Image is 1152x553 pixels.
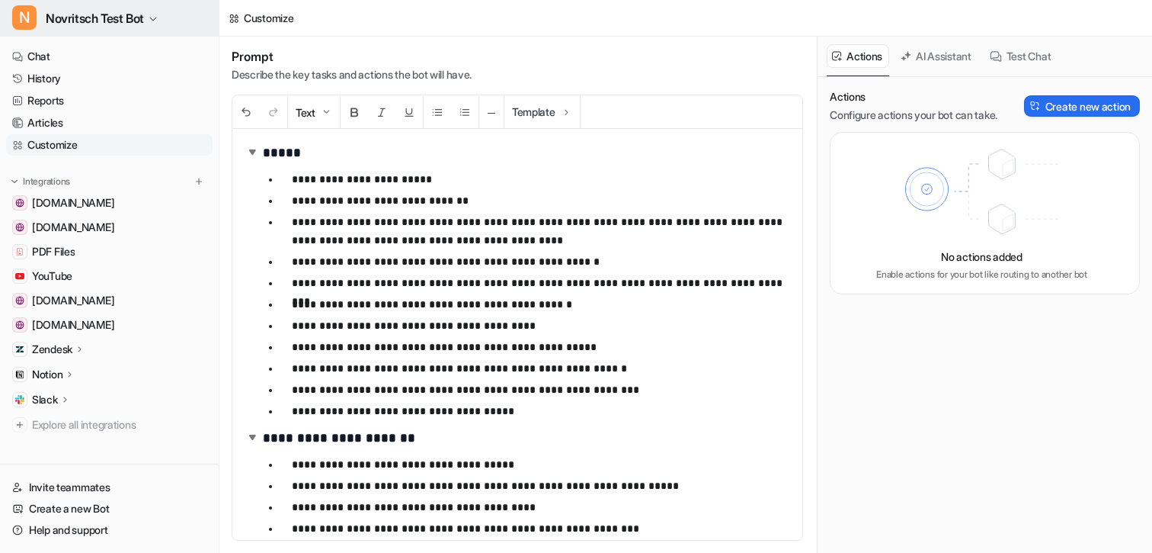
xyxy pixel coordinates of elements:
[6,46,213,67] a: Chat
[6,290,213,311] a: blog.novritsch.com[DOMAIN_NAME]
[32,268,72,284] span: YouTube
[6,477,213,498] a: Invite teammates
[245,144,260,159] img: expand-arrow.svg
[32,342,72,357] p: Zendesk
[6,174,75,189] button: Integrations
[830,89,997,104] p: Actions
[245,429,260,445] img: expand-arrow.svg
[15,223,24,232] img: us.novritsch.com
[6,414,213,436] a: Explore all integrations
[32,317,114,333] span: [DOMAIN_NAME]
[15,370,24,379] img: Notion
[32,413,206,437] span: Explore all integrations
[232,96,260,129] button: Undo
[876,268,1087,281] p: Enable actions for your bot like routing to another bot
[32,392,58,407] p: Slack
[504,95,580,128] button: Template
[15,296,24,305] img: blog.novritsch.com
[424,96,451,129] button: Unordered List
[15,345,24,354] img: Zendesk
[267,106,280,118] img: Redo
[827,44,889,68] button: Actions
[15,198,24,207] img: eu.novritsch.com
[15,395,24,404] img: Slack
[15,272,24,281] img: YouTube
[6,241,213,262] a: PDF FilesPDF Files
[451,96,478,129] button: Ordered List
[6,519,213,541] a: Help and support
[479,96,504,129] button: ─
[194,176,204,187] img: menu_add.svg
[6,498,213,519] a: Create a new Bot
[403,106,415,118] img: Underline
[1030,101,1041,111] img: Create action
[6,217,213,238] a: us.novritsch.com[DOMAIN_NAME]
[6,112,213,133] a: Articles
[12,5,37,30] span: N
[431,106,443,118] img: Unordered List
[32,195,114,211] span: [DOMAIN_NAME]
[23,175,70,188] p: Integrations
[341,96,368,129] button: Bold
[244,10,293,26] div: Customize
[9,176,20,187] img: expand menu
[6,90,213,111] a: Reports
[32,244,75,259] span: PDF Files
[895,44,978,68] button: AI Assistant
[368,96,395,129] button: Italic
[6,265,213,287] a: YouTubeYouTube
[15,320,24,330] img: support.novritsch.com
[376,106,388,118] img: Italic
[941,249,1022,265] p: No actions added
[6,314,213,336] a: support.novritsch.com[DOMAIN_NAME]
[32,367,62,382] p: Notion
[232,49,472,64] h1: Prompt
[830,108,997,123] p: Configure actions your bot can take.
[288,96,340,129] button: Text
[32,220,114,235] span: [DOMAIN_NAME]
[6,134,213,156] a: Customize
[984,44,1058,68] button: Test Chat
[395,96,423,129] button: Underline
[15,247,24,256] img: PDF Files
[240,106,252,118] img: Undo
[46,8,144,29] span: Novritsch Test Bot
[232,67,472,82] p: Describe the key tasks and actions the bot will have.
[6,68,213,89] a: History
[32,293,114,308] span: [DOMAIN_NAME]
[260,96,287,129] button: Redo
[560,106,572,118] img: Template
[12,417,27,432] img: explore all integrations
[320,106,332,118] img: Dropdown Down Arrow
[1024,95,1140,117] button: Create new action
[6,192,213,214] a: eu.novritsch.com[DOMAIN_NAME]
[348,106,360,118] img: Bold
[459,106,471,118] img: Ordered List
